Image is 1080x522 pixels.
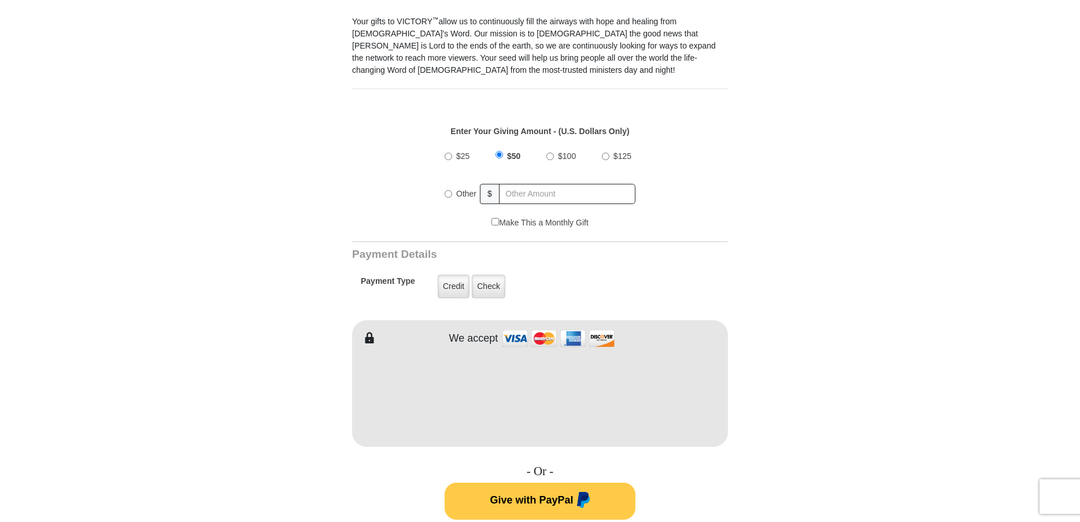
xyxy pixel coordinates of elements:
[361,276,415,292] h5: Payment Type
[507,151,520,161] span: $50
[472,275,505,298] label: Check
[450,127,629,136] strong: Enter Your Giving Amount - (U.S. Dollars Only)
[558,151,576,161] span: $100
[352,16,728,76] p: Your gifts to VICTORY allow us to continuously fill the airways with hope and healing from [DEMOG...
[352,464,728,479] h4: - Or -
[449,332,498,345] h4: We accept
[490,494,573,506] span: Give with PayPal
[352,248,647,261] h3: Payment Details
[613,151,631,161] span: $125
[501,326,616,351] img: credit cards accepted
[438,275,469,298] label: Credit
[574,492,590,510] img: paypal
[445,483,635,520] button: Give with PayPal
[491,217,589,229] label: Make This a Monthly Gift
[499,184,635,204] input: Other Amount
[491,218,499,225] input: Make This a Monthly Gift
[432,16,439,23] sup: ™
[480,184,500,204] span: $
[456,189,476,198] span: Other
[456,151,469,161] span: $25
